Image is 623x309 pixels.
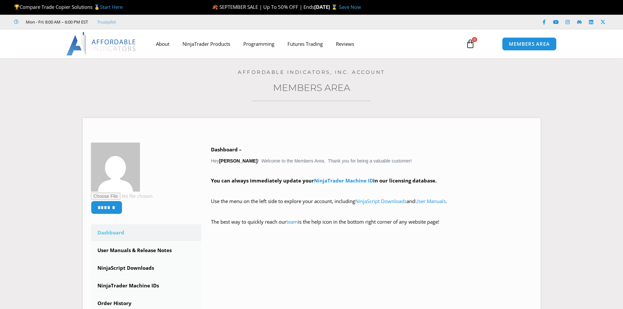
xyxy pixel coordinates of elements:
[329,36,361,51] a: Reviews
[238,69,385,75] a: Affordable Indicators, Inc. Account
[355,198,407,204] a: NinjaScript Downloads
[237,36,281,51] a: Programming
[91,242,201,259] a: User Manuals & Release Notes
[472,37,477,42] span: 0
[91,277,201,294] a: NinjaTrader Machine IDs
[219,158,257,163] strong: [PERSON_NAME]
[97,18,116,26] a: Trustpilot
[415,198,446,204] a: User Manuals
[91,224,201,241] a: Dashboard
[211,217,532,236] p: The best way to quickly reach our is the help icon in the bottom right corner of any website page!
[281,36,329,51] a: Futures Trading
[149,36,458,51] nav: Menu
[286,218,298,225] a: team
[212,4,314,10] span: 🍂 SEPTEMBER SALE | Up To 50% OFF | Ends
[211,145,532,236] div: Hey ! Welcome to the Members Area. Thank you for being a valuable customer!
[314,4,339,10] strong: [DATE] ⌛
[273,82,350,93] a: Members Area
[456,34,485,53] a: 0
[100,4,123,10] a: Start Here
[24,18,88,26] span: Mon - Fri: 8:00 AM – 6:00 PM EST
[91,143,140,192] img: c520788298c70ea641d98bbfbe32cf94351b8bc11113b48396b997dbb0d6234f
[339,4,361,10] a: Save Now
[509,42,550,46] span: MEMBERS AREA
[211,146,242,153] b: Dashboard –
[211,177,437,184] strong: You can always immediately update your in our licensing database.
[66,32,137,56] img: LogoAI | Affordable Indicators – NinjaTrader
[91,260,201,277] a: NinjaScript Downloads
[14,4,123,10] span: Compare Trade Copier Solutions 🥇
[14,5,19,9] img: 🏆
[176,36,237,51] a: NinjaTrader Products
[314,177,373,184] a: NinjaTrader Machine ID
[149,36,176,51] a: About
[502,37,557,51] a: MEMBERS AREA
[211,197,532,215] p: Use the menu on the left side to explore your account, including and .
